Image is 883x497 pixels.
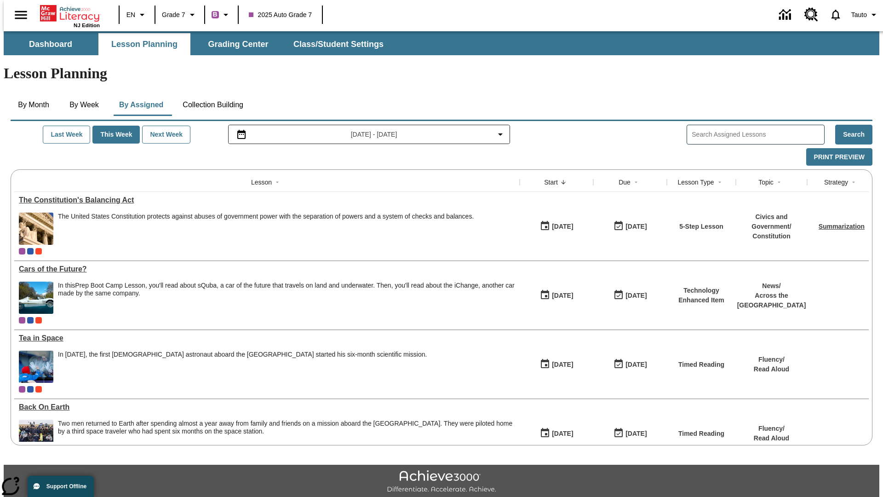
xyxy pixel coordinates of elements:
div: In [DATE], the first [DEMOGRAPHIC_DATA] astronaut aboard the [GEOGRAPHIC_DATA] started his six-mo... [58,351,427,358]
p: Read Aloud [754,433,789,443]
span: B [213,9,218,20]
button: Lesson Planning [98,33,190,55]
h1: Lesson Planning [4,65,879,82]
div: Home [40,3,100,28]
div: Lesson Type [677,178,714,187]
button: By Assigned [112,94,171,116]
a: The Constitution's Balancing Act , Lessons [19,196,515,204]
div: OL 2025 Auto Grade 8 [27,248,34,254]
input: Search Assigned Lessons [692,128,824,141]
span: Dashboard [29,39,72,50]
button: Profile/Settings [848,6,883,23]
p: 5-Step Lesson [679,222,723,231]
div: The Constitution's Balancing Act [19,196,515,204]
div: Test 1 [35,248,42,254]
div: Strategy [824,178,848,187]
div: Current Class [19,386,25,393]
button: Sort [714,177,725,188]
p: Timed Reading [678,429,724,439]
div: Current Class [19,248,25,254]
div: Due [619,178,631,187]
p: Civics and Government / [740,212,803,231]
span: EN [126,10,135,20]
div: In December 2015, the first British astronaut aboard the International Space Station started his ... [58,351,427,383]
div: [DATE] [625,428,647,439]
div: [DATE] [552,428,573,439]
testabrev: Prep Boot Camp Lesson, you'll read about sQuba, a car of the future that travels on land and unde... [58,282,515,297]
span: Support Offline [46,483,86,490]
img: High-tech automobile treading water. [19,282,53,314]
span: Tauto [851,10,867,20]
div: OL 2025 Auto Grade 8 [27,317,34,324]
div: In this Prep Boot Camp Lesson, you'll read about sQuba, a car of the future that travels on land ... [58,282,515,314]
svg: Collapse Date Range Filter [495,129,506,140]
div: Tea in Space [19,334,515,342]
div: Current Class [19,317,25,324]
button: 10/13/25: First time the lesson was available [537,287,576,304]
span: Class/Student Settings [293,39,384,50]
button: Sort [848,177,859,188]
div: [DATE] [625,359,647,370]
button: Grade: Grade 7, Select a grade [158,6,201,23]
span: NJ Edition [74,23,100,28]
img: Having recently returned from the International Space Station, three astronauts are surrounded by... [19,420,53,452]
p: Technology Enhanced Item [671,286,731,305]
span: 2025 Auto Grade 7 [249,10,312,20]
p: Timed Reading [678,360,724,370]
button: Select the date range menu item [232,129,506,140]
div: The United States Constitution protects against abuses of government power with the separation of... [58,213,474,220]
button: Language: EN, Select a language [122,6,152,23]
div: [DATE] [625,221,647,232]
button: Open side menu [7,1,34,29]
div: [DATE] [552,290,573,301]
div: OL 2025 Auto Grade 8 [27,386,34,393]
button: This Week [92,126,140,144]
button: Next Week [142,126,190,144]
button: Sort [272,177,283,188]
div: SubNavbar [4,33,392,55]
a: Home [40,4,100,23]
button: 10/06/25: First time the lesson was available [537,356,576,373]
div: Test 1 [35,317,42,324]
div: [DATE] [625,290,647,301]
span: Two men returned to Earth after spending almost a year away from family and friends on a mission ... [58,420,515,452]
a: Tea in Space, Lessons [19,334,515,342]
a: Notifications [824,3,848,27]
div: Test 1 [35,386,42,393]
span: Lesson Planning [111,39,178,50]
button: By Month [11,94,57,116]
a: Summarization [819,223,865,230]
div: In this [58,282,515,297]
button: Class/Student Settings [286,33,391,55]
button: 07/17/25: First time the lesson was available [537,425,576,442]
button: Sort [631,177,642,188]
a: Cars of the Future? , Lessons [19,265,515,273]
p: Read Aloud [754,364,789,374]
img: An astronaut, the first from the United Kingdom to travel to the International Space Station, wav... [19,351,53,383]
button: Print Preview [806,148,872,166]
div: Start [544,178,558,187]
div: The United States Constitution protects against abuses of government power with the separation of... [58,213,474,245]
button: Grading Center [192,33,284,55]
p: Fluency / [754,355,789,364]
p: Across the [GEOGRAPHIC_DATA] [737,291,806,310]
button: By Week [61,94,107,116]
a: Data Center [774,2,799,28]
p: Fluency / [754,424,789,433]
button: Boost Class color is purple. Change class color [208,6,235,23]
button: Last Week [43,126,90,144]
div: [DATE] [552,221,573,232]
button: 06/30/26: Last day the lesson can be accessed [610,425,650,442]
div: Two men returned to Earth after spending almost a year away from family and friends on a mission ... [58,420,515,435]
a: Back On Earth, Lessons [19,403,515,411]
img: The U.S. Supreme Court Building displays the phrase, "Equal Justice Under Law." [19,213,53,245]
button: Support Offline [28,476,94,497]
